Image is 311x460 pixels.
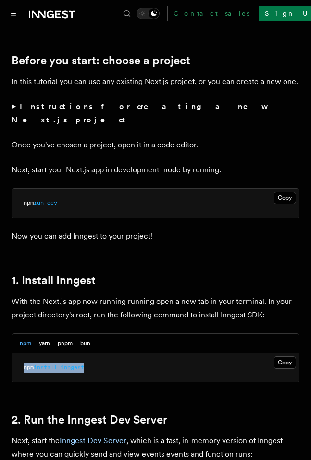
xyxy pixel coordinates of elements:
[12,100,299,127] summary: Instructions for creating a new Next.js project
[12,274,96,287] a: 1. Install Inngest
[34,364,57,371] span: install
[24,199,34,206] span: npm
[47,199,57,206] span: dev
[12,295,299,322] p: With the Next.js app now running running open a new tab in your terminal. In your project directo...
[12,163,299,177] p: Next, start your Next.js app in development mode by running:
[12,75,299,88] p: In this tutorial you can use any existing Next.js project, or you can create a new one.
[61,364,84,371] span: inngest
[274,192,296,204] button: Copy
[24,364,34,371] span: npm
[20,334,31,353] button: npm
[274,356,296,369] button: Copy
[60,436,126,445] a: Inngest Dev Server
[12,102,265,124] strong: Instructions for creating a new Next.js project
[80,334,90,353] button: bun
[121,8,133,19] button: Find something...
[12,230,299,243] p: Now you can add Inngest to your project!
[12,413,167,426] a: 2. Run the Inngest Dev Server
[167,6,255,21] a: Contact sales
[137,8,160,19] button: Toggle dark mode
[58,334,73,353] button: pnpm
[8,8,19,19] button: Toggle navigation
[34,199,44,206] span: run
[12,54,190,67] a: Before you start: choose a project
[39,334,50,353] button: yarn
[12,138,299,152] p: Once you've chosen a project, open it in a code editor.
